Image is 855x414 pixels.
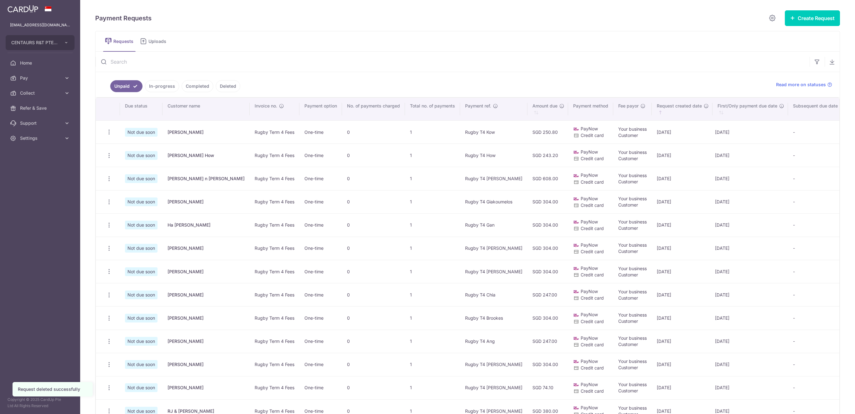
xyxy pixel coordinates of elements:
button: CENTAURS R&T PTE. LTD. [6,35,75,50]
td: Rugby T4 Brookes [460,306,527,329]
span: Support [20,120,61,126]
span: Not due soon [125,221,158,229]
td: Rugby Term 4 Fees [250,283,299,306]
td: [DATE] [652,167,712,190]
td: SGD 304.00 [527,260,568,283]
span: Your business [618,405,647,411]
span: Your business [618,242,647,248]
span: Customer [618,272,638,277]
td: [PERSON_NAME] [163,260,250,283]
th: Request created date : activate to sort column ascending [652,98,712,120]
span: Total no. of payments [410,103,455,109]
td: 0 [342,330,405,353]
span: PayNow [581,289,598,294]
img: paynow-md-4fe65508ce96feda548756c5ee0e473c78d4820b8ea51387c6e4ad89e58a5e61.png [573,219,579,225]
td: One-time [299,120,342,144]
span: Settings [20,135,61,141]
td: - [788,213,850,237]
td: Rugby T4 How [460,144,527,167]
a: Deleted [216,80,240,92]
span: Request created date [657,103,702,109]
img: paynow-md-4fe65508ce96feda548756c5ee0e473c78d4820b8ea51387c6e4ad89e58a5e61.png [573,126,579,132]
img: paynow-md-4fe65508ce96feda548756c5ee0e473c78d4820b8ea51387c6e4ad89e58a5e61.png [573,359,579,365]
span: PayNow [581,312,598,317]
span: Not due soon [125,151,158,160]
span: Collect [20,90,61,96]
th: Due status [120,98,163,120]
td: - [788,283,850,306]
td: SGD 608.00 [527,167,568,190]
img: paynow-md-4fe65508ce96feda548756c5ee0e473c78d4820b8ea51387c6e4ad89e58a5e61.png [573,242,579,249]
span: Customer [618,156,638,161]
td: Rugby Term 4 Fees [250,260,299,283]
td: Rugby T4 Chia [460,283,527,306]
td: 1 [405,330,460,353]
a: In-progress [145,80,179,92]
td: One-time [299,283,342,306]
a: Uploads [138,31,171,51]
td: [DATE] [712,144,788,167]
td: Rugby Term 4 Fees [250,190,299,213]
img: paynow-md-4fe65508ce96feda548756c5ee0e473c78d4820b8ea51387c6e4ad89e58a5e61.png [573,335,579,342]
td: - [788,167,850,190]
td: 1 [405,120,460,144]
th: No. of payments charged [342,98,405,120]
span: Not due soon [125,314,158,322]
span: Your business [618,196,647,201]
td: 0 [342,213,405,237]
td: 0 [342,190,405,213]
span: Not due soon [125,174,158,183]
span: Not due soon [125,128,158,137]
td: 0 [342,306,405,329]
td: 0 [342,120,405,144]
img: paynow-md-4fe65508ce96feda548756c5ee0e473c78d4820b8ea51387c6e4ad89e58a5e61.png [573,149,579,155]
span: Customer [618,342,638,347]
span: Amount due [532,103,557,109]
span: Requests [113,38,136,45]
span: Not due soon [125,197,158,206]
td: - [788,330,850,353]
a: Completed [182,80,213,92]
td: [PERSON_NAME] [163,376,250,399]
td: [DATE] [652,376,712,399]
span: Payment ref. [465,103,491,109]
td: 1 [405,190,460,213]
td: SGD 247.00 [527,330,568,353]
span: PayNow [581,126,598,131]
span: Customer [618,249,638,254]
td: SGD 250.80 [527,120,568,144]
td: - [788,144,850,167]
span: PayNow [581,265,598,271]
img: paynow-md-4fe65508ce96feda548756c5ee0e473c78d4820b8ea51387c6e4ad89e58a5e61.png [573,265,579,272]
th: Payment option [299,98,342,120]
td: Rugby T4 Ang [460,330,527,353]
td: Rugby T4 [PERSON_NAME] [460,167,527,190]
td: [DATE] [652,120,712,144]
td: [PERSON_NAME] [163,283,250,306]
span: Your business [618,359,647,364]
span: Your business [618,335,647,341]
span: Customer [618,388,638,393]
a: Unpaid [110,80,142,92]
td: One-time [299,260,342,283]
span: Your business [618,126,647,132]
td: One-time [299,306,342,329]
td: [DATE] [712,283,788,306]
span: Invoice no. [255,103,277,109]
td: [DATE] [712,213,788,237]
h5: Payment Requests [95,13,152,23]
img: paynow-md-4fe65508ce96feda548756c5ee0e473c78d4820b8ea51387c6e4ad89e58a5e61.png [573,289,579,295]
td: One-time [299,167,342,190]
td: - [788,376,850,399]
img: paynow-md-4fe65508ce96feda548756c5ee0e473c78d4820b8ea51387c6e4ad89e58a5e61.png [573,196,579,202]
th: Amount due : activate to sort column ascending [527,98,568,120]
td: 1 [405,353,460,376]
span: CENTAURS R&T PTE. LTD. [11,39,58,46]
th: Customer name [163,98,250,120]
td: Ha [PERSON_NAME] [163,213,250,237]
td: 0 [342,283,405,306]
td: Rugby Term 4 Fees [250,213,299,237]
td: Rugby Term 4 Fees [250,167,299,190]
span: PayNow [581,382,598,387]
td: - [788,260,850,283]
